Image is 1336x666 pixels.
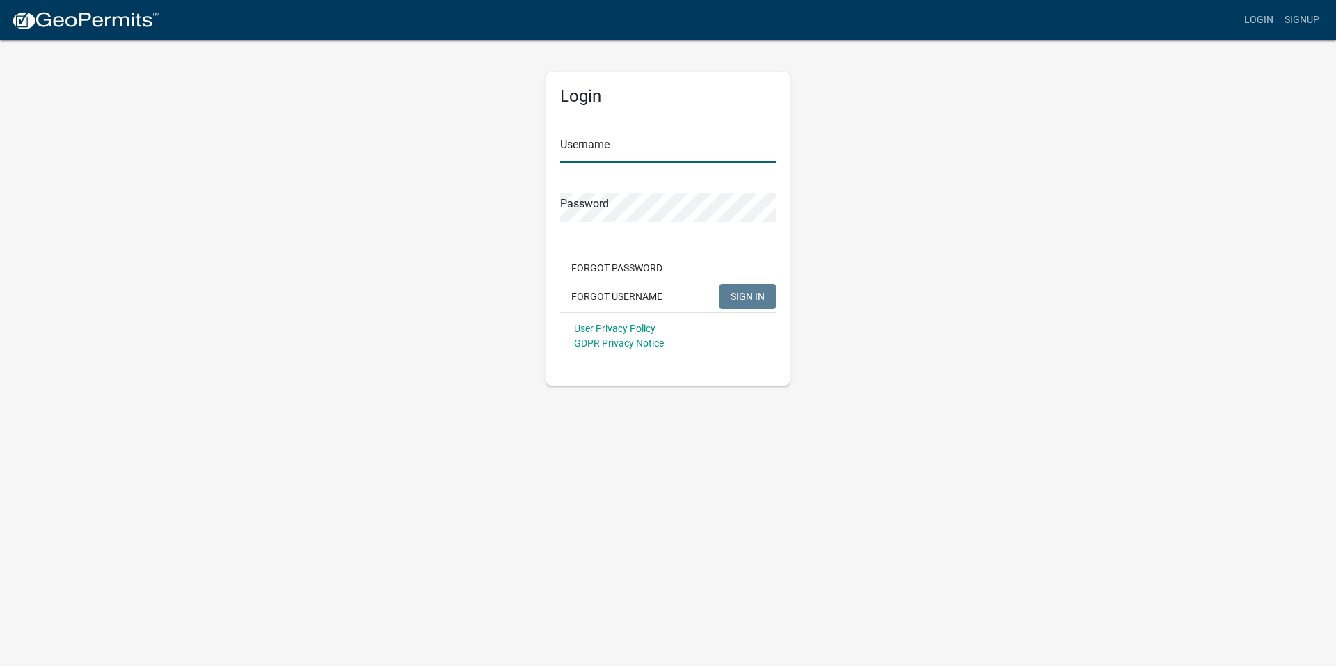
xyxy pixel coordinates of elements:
a: Login [1239,7,1279,33]
span: SIGN IN [731,290,765,301]
button: SIGN IN [719,284,776,309]
a: Signup [1279,7,1325,33]
a: GDPR Privacy Notice [574,338,664,349]
h5: Login [560,86,776,106]
button: Forgot Password [560,255,674,280]
button: Forgot Username [560,284,674,309]
a: User Privacy Policy [574,323,655,334]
